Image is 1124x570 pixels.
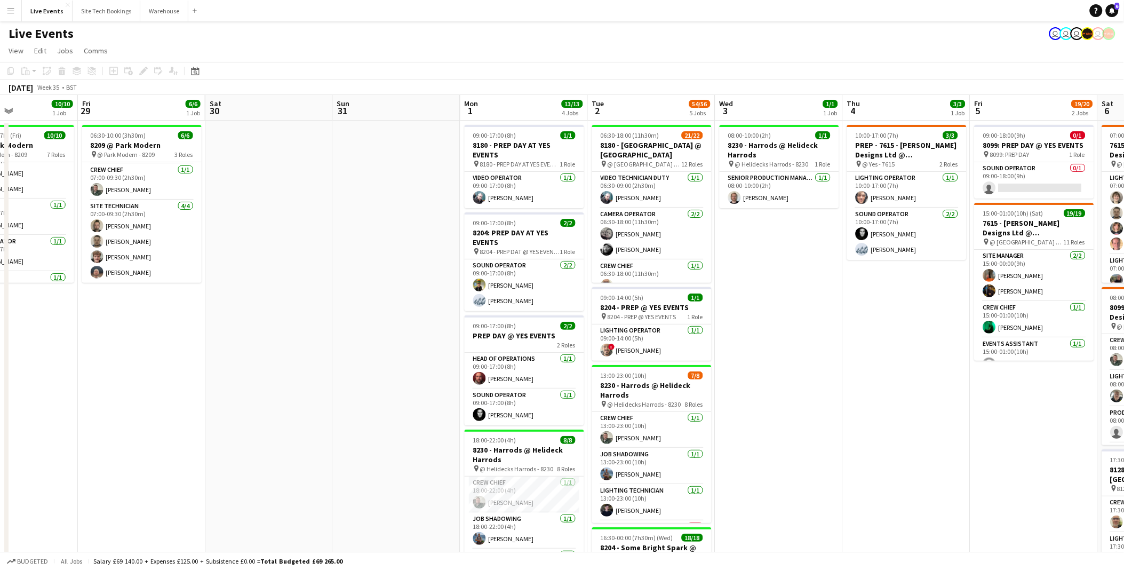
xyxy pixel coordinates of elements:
[53,44,77,58] a: Jobs
[5,556,50,567] button: Budgeted
[1060,27,1073,40] app-user-avatar: Eden Hopkins
[1092,27,1105,40] app-user-avatar: Ollie Rolfe
[35,83,62,91] span: Week 35
[66,83,77,91] div: BST
[73,1,140,21] button: Site Tech Bookings
[4,44,28,58] a: View
[84,46,108,56] span: Comms
[79,44,112,58] a: Comms
[9,46,23,56] span: View
[34,46,46,56] span: Edit
[1115,3,1120,10] span: 6
[1049,27,1062,40] app-user-avatar: Andrew Gorman
[17,558,48,565] span: Budgeted
[1081,27,1094,40] app-user-avatar: Production Managers
[57,46,73,56] span: Jobs
[140,1,188,21] button: Warehouse
[1106,4,1119,17] a: 6
[93,557,342,565] div: Salary £69 140.00 + Expenses £125.00 + Subsistence £0.00 =
[9,82,33,93] div: [DATE]
[1103,27,1115,40] app-user-avatar: Alex Gill
[22,1,73,21] button: Live Events
[30,44,51,58] a: Edit
[260,557,342,565] span: Total Budgeted £69 265.00
[1071,27,1083,40] app-user-avatar: Akash Karegoudar
[9,26,74,42] h1: Live Events
[59,557,84,565] span: All jobs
